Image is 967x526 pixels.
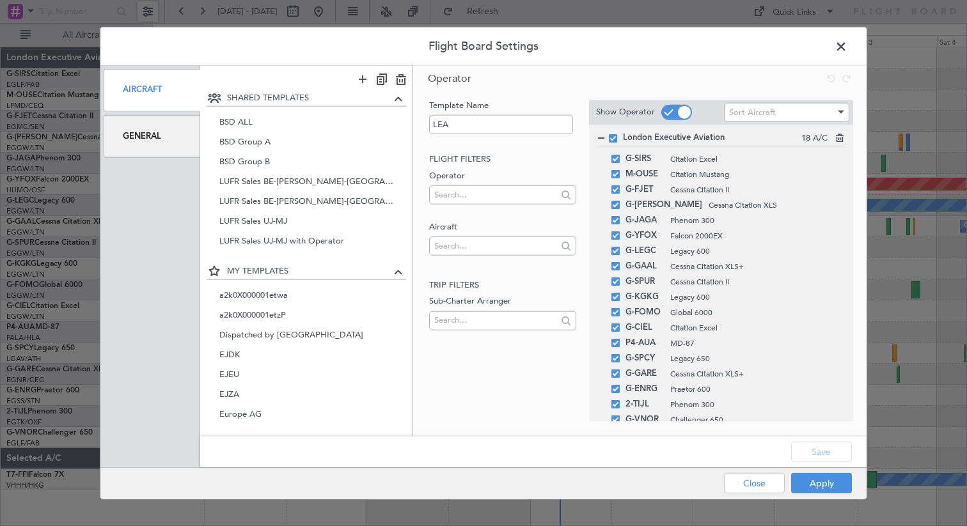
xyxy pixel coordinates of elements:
div: General [104,114,200,157]
span: M-OUSE [625,166,664,182]
span: G-VNOR [625,412,664,427]
span: LUFR Sales BE-[PERSON_NAME]-[GEOGRAPHIC_DATA] [219,175,397,189]
label: Show Operator [596,106,655,119]
label: Operator [429,169,576,182]
span: G-YFOX [625,228,664,243]
span: G-SPCY [625,350,664,366]
label: Sub-Charter Arranger [429,295,576,308]
span: EJDK [219,349,397,362]
header: Flight Board Settings [100,27,867,65]
input: Search... [434,311,556,330]
span: Legacy 600 [670,291,846,302]
div: Aircraft [104,68,200,111]
span: Praetor 600 [670,383,846,394]
span: LUFR Sales UJ-MJ [219,215,397,228]
span: G-KGKG [625,289,664,304]
span: G-GARE [625,366,664,381]
span: Phenom 300 [670,214,846,226]
button: Apply [791,473,852,493]
span: SHARED TEMPLATES [227,91,391,104]
span: Citation Excel [670,153,846,164]
span: G-JAGA [625,212,664,228]
span: Legacy 650 [670,352,846,364]
span: a2k0X000001etwa [219,290,397,303]
span: Dispatched by [GEOGRAPHIC_DATA] [219,329,397,343]
span: LUFR Sales BE-[PERSON_NAME]-[GEOGRAPHIC_DATA] with Operator [219,195,397,208]
span: G-ENRG [625,381,664,396]
span: Falcon 2000EX [670,229,846,241]
span: Citation Mustang [670,168,846,180]
span: P4-AUA [625,335,664,350]
span: Cessna Citation II [670,183,846,195]
span: Sort Aircraft [729,107,776,118]
span: G-SIRS [625,151,664,166]
span: BSD Group B [219,155,397,169]
span: G-FOMO [625,304,664,320]
input: Search... [434,236,556,255]
span: G-LEGC [625,243,664,258]
span: MY TEMPLATES [227,265,391,278]
span: LUFR Sales UJ-MJ with Operator [219,235,397,248]
span: 2-TIJL [625,396,664,412]
span: EJZA [219,389,397,402]
span: Cessna Citation XLS+ [670,367,846,379]
span: G-FJET [625,182,664,197]
span: a2k0X000001etzP [219,309,397,323]
span: Operator [428,71,471,85]
span: G-CIEL [625,320,664,335]
span: Challenger 650 [670,414,846,425]
span: Europe AG [219,408,397,422]
label: Template Name [429,99,576,112]
span: BSD ALL [219,116,397,129]
span: Legacy 600 [670,245,846,256]
span: Phenom 300 [670,398,846,410]
span: Citation Excel [670,321,846,333]
span: G-SPUR [625,274,664,289]
span: Cessna Citation II [670,275,846,287]
label: Aircraft [429,220,576,233]
h2: Trip filters [429,279,576,291]
input: Search... [434,185,556,204]
span: BSD Group A [219,135,397,149]
span: EJEU [219,369,397,382]
span: Cessna Citation XLS [709,199,846,210]
span: 18 A/C [801,132,828,144]
span: MD-87 [670,337,846,348]
span: G-GAAL [625,258,664,274]
span: Global 6000 [670,306,846,318]
button: Close [724,473,785,493]
h2: Flight filters [429,153,576,166]
span: London Executive Aviation [623,131,801,144]
span: G-[PERSON_NAME] [625,197,702,212]
span: Cessna Citation XLS+ [670,260,846,272]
